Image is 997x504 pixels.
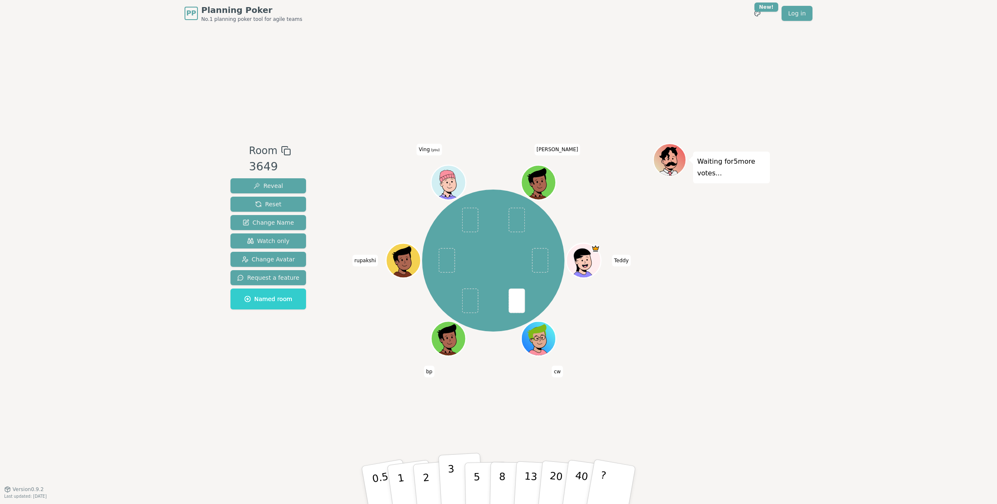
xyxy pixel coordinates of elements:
span: Change Avatar [242,255,295,263]
span: PP [186,8,196,18]
a: Log in [782,6,812,21]
button: Request a feature [230,270,306,285]
span: Planning Poker [201,4,302,16]
span: Watch only [247,237,290,245]
span: Reveal [253,182,283,190]
button: Click to change your avatar [432,166,465,199]
span: Click to change your name [417,144,442,155]
div: New! [754,3,778,12]
span: No.1 planning poker tool for agile teams [201,16,302,23]
button: Watch only [230,233,306,248]
span: Room [249,143,277,158]
span: Version 0.9.2 [13,486,44,493]
button: Reveal [230,178,306,193]
span: (you) [430,148,440,152]
button: New! [750,6,765,21]
span: Teddy is the host [591,244,600,253]
span: Reset [255,200,281,208]
span: Last updated: [DATE] [4,494,47,499]
button: Change Avatar [230,252,306,267]
p: Waiting for 5 more votes... [697,156,766,179]
span: Click to change your name [612,255,631,266]
a: PPPlanning PokerNo.1 planning poker tool for agile teams [185,4,302,23]
button: Reset [230,197,306,212]
button: Change Name [230,215,306,230]
span: Click to change your name [352,255,378,266]
button: Version0.9.2 [4,486,44,493]
span: Click to change your name [534,144,580,155]
span: Named room [244,295,292,303]
div: 3649 [249,158,291,175]
span: Request a feature [237,274,299,282]
span: Click to change your name [424,365,434,377]
button: Named room [230,289,306,309]
span: Click to change your name [552,365,563,377]
span: Change Name [243,218,294,227]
